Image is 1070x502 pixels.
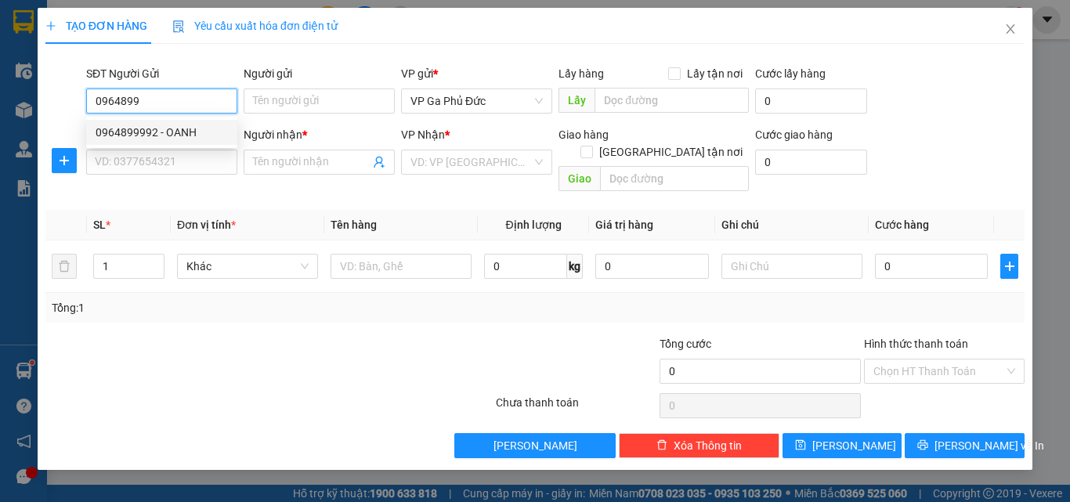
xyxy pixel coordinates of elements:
button: plus [52,148,77,173]
span: delete [656,439,667,452]
div: SĐT Người Gửi [86,65,237,82]
img: icon [172,20,185,33]
span: Tổng cước [660,338,711,350]
span: SL [93,218,106,231]
button: save[PERSON_NAME] [783,433,902,458]
span: close [1004,23,1017,35]
th: Ghi chú [715,210,869,240]
span: Giao hàng [558,128,609,141]
span: Tên hàng [331,218,377,231]
span: Xóa Thông tin [674,437,742,454]
span: Lấy hàng [558,67,604,80]
li: Hotline: 1900400028 [146,85,655,105]
label: Cước giao hàng [755,128,833,141]
span: save [795,439,806,452]
span: Định lượng [505,218,561,231]
span: TẠO ĐƠN HÀNG [45,20,147,32]
button: [PERSON_NAME] [454,433,615,458]
span: Đơn vị tính [177,218,236,231]
span: plus [1001,260,1018,273]
span: Cước hàng [875,218,929,231]
input: Cước lấy hàng [755,88,867,114]
span: Lấy [558,88,595,113]
span: Yêu cầu xuất hóa đơn điện tử [172,20,338,32]
button: plus [1000,254,1018,279]
input: Cước giao hàng [755,150,867,175]
div: Tổng: 1 [52,299,414,316]
span: [PERSON_NAME] [493,437,577,454]
span: Lấy tận nơi [681,65,749,82]
span: [GEOGRAPHIC_DATA] tận nơi [593,143,749,161]
input: Dọc đường [600,166,749,191]
div: VP gửi [401,65,552,82]
div: 0964899992 - OANH [86,120,237,145]
button: deleteXóa Thông tin [619,433,779,458]
div: 0964899992 - OANH [96,124,228,141]
li: Số nhà [STREET_ADDRESS][PERSON_NAME] [146,66,655,85]
span: plus [45,20,56,31]
input: Dọc đường [595,88,749,113]
div: Người nhận [244,126,395,143]
input: 0 [595,254,708,279]
span: kg [567,254,583,279]
button: Close [989,8,1032,52]
span: VP Ga Phủ Đức [410,89,543,113]
label: Cước lấy hàng [755,67,826,80]
span: Giá trị hàng [595,218,653,231]
div: Chưa thanh toán [494,394,658,421]
input: Ghi Chú [721,254,862,279]
div: Người gửi [244,65,395,82]
span: plus [52,154,76,167]
button: delete [52,254,77,279]
span: [PERSON_NAME] [812,437,896,454]
span: printer [917,439,928,452]
span: Khác [186,255,309,278]
span: user-add [373,156,385,168]
input: VD: Bàn, Ghế [331,254,472,279]
span: Giao [558,166,600,191]
button: printer[PERSON_NAME] và In [905,433,1025,458]
span: [PERSON_NAME] và In [934,437,1044,454]
b: Công ty TNHH Trọng Hiếu Phú Thọ - Nam Cường Limousine [190,18,612,61]
span: VP Nhận [401,128,445,141]
label: Hình thức thanh toán [864,338,968,350]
